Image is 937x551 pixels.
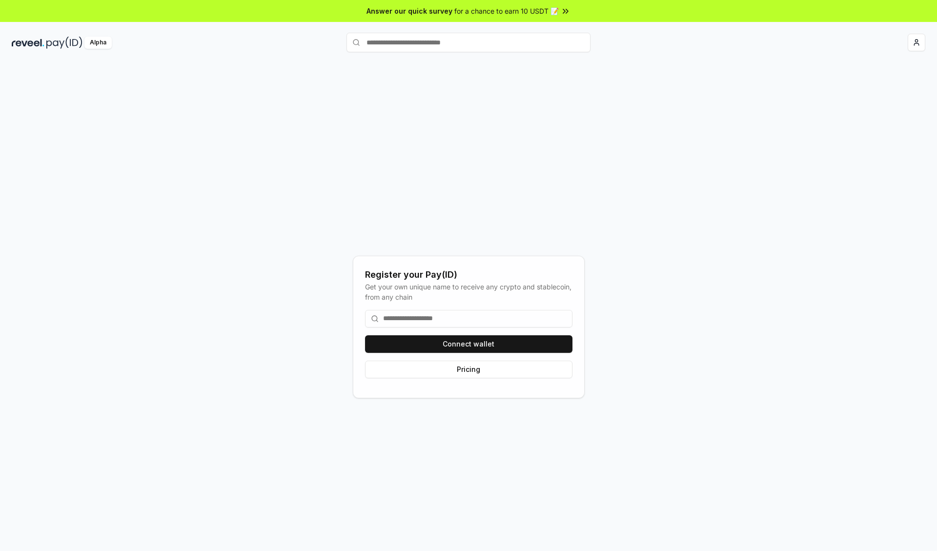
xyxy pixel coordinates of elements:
div: Register your Pay(ID) [365,268,572,282]
div: Alpha [84,37,112,49]
div: Get your own unique name to receive any crypto and stablecoin, from any chain [365,282,572,302]
img: reveel_dark [12,37,44,49]
span: for a chance to earn 10 USDT 📝 [454,6,559,16]
button: Connect wallet [365,335,572,353]
img: pay_id [46,37,82,49]
button: Pricing [365,361,572,378]
span: Answer our quick survey [367,6,452,16]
